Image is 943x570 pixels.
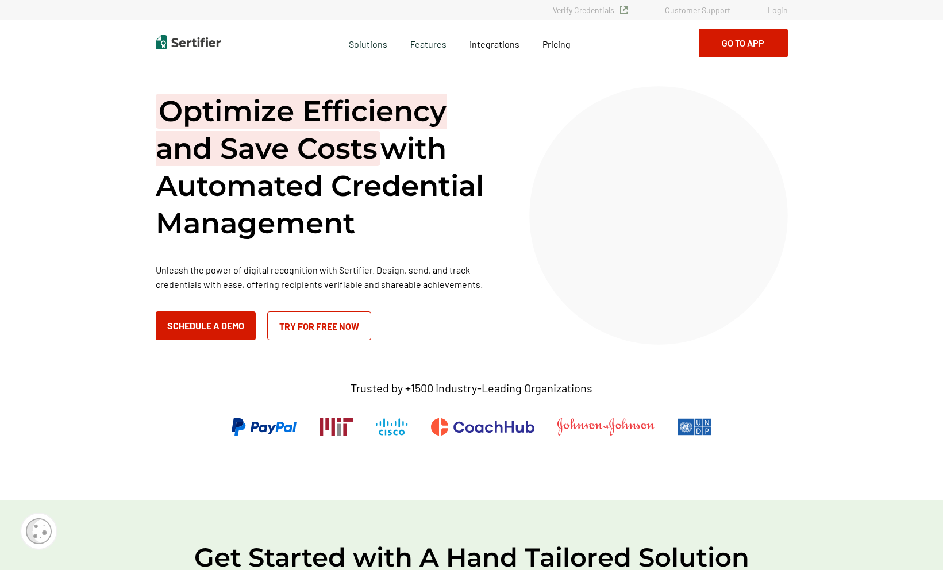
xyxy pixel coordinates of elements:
[349,36,387,50] span: Solutions
[156,263,501,291] p: Unleash the power of digital recognition with Sertifier. Design, send, and track credentials with...
[156,94,447,166] span: Optimize Efficiency and Save Costs
[320,418,353,436] img: Massachusetts Institute of Technology
[542,38,571,49] span: Pricing
[156,35,221,49] img: Sertifier | Digital Credentialing Platform
[267,311,371,340] a: Try for Free Now
[232,418,297,436] img: PayPal
[469,36,519,50] a: Integrations
[665,5,730,15] a: Customer Support
[699,29,788,57] button: Go to App
[678,418,711,436] img: UNDP
[542,36,571,50] a: Pricing
[156,311,256,340] button: Schedule a Demo
[156,93,501,242] h1: with Automated Credential Management
[351,381,592,395] p: Trusted by +1500 Industry-Leading Organizations
[431,418,534,436] img: CoachHub
[553,5,628,15] a: Verify Credentials
[410,36,447,50] span: Features
[26,518,52,544] img: Cookie Popup Icon
[620,6,628,14] img: Verified
[768,5,788,15] a: Login
[376,418,408,436] img: Cisco
[469,38,519,49] span: Integrations
[557,418,654,436] img: Johnson & Johnson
